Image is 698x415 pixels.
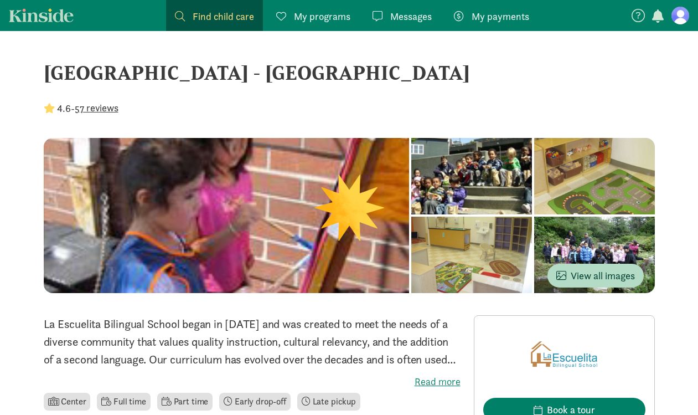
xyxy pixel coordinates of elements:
button: 57 reviews [75,100,118,115]
span: Find child care [193,9,254,24]
span: My programs [294,9,350,24]
label: Read more [44,375,461,388]
span: View all images [556,268,635,283]
li: Center [44,393,91,411]
span: Messages [390,9,432,24]
p: La Escuelita Bilingual School began in [DATE] and was created to meet the needs of a diverse comm... [44,315,461,368]
div: [GEOGRAPHIC_DATA] - [GEOGRAPHIC_DATA] [44,58,655,88]
span: My payments [472,9,529,24]
a: Kinside [9,8,74,22]
strong: 4.6 [57,102,71,115]
img: Provider logo [531,325,597,385]
button: View all images [547,264,644,288]
div: - [44,101,118,116]
li: Part time [157,393,213,411]
li: Early drop-off [219,393,291,411]
li: Full time [97,393,150,411]
li: Late pickup [297,393,360,411]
